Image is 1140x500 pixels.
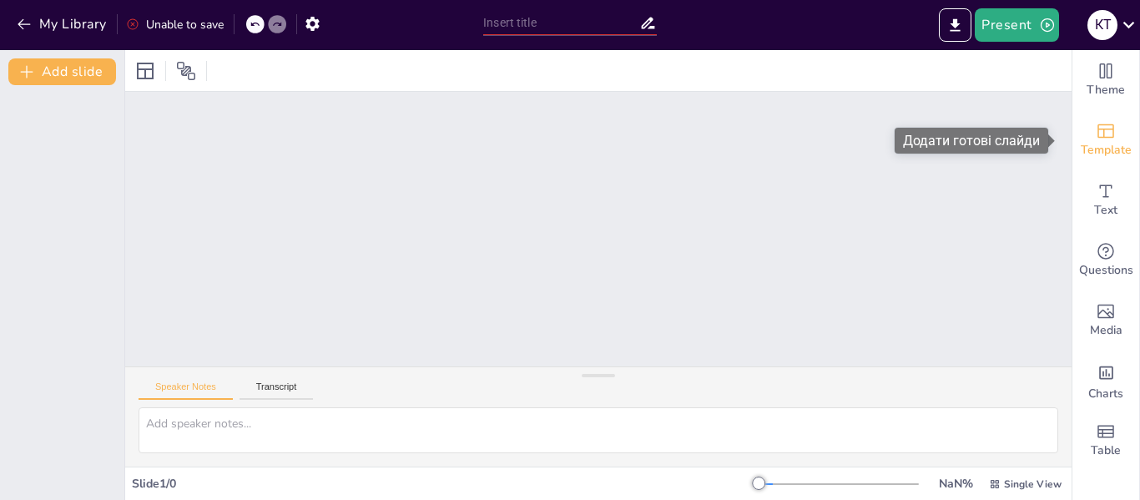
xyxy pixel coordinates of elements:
span: Text [1094,201,1117,220]
div: Add charts and graphs [1072,351,1139,411]
span: Single View [1004,477,1062,491]
span: Charts [1088,385,1123,403]
span: Position [176,61,196,81]
div: NaN % [936,476,976,492]
div: Add images, graphics, shapes or video [1072,290,1139,351]
span: Theme [1087,81,1125,99]
span: Template [1081,141,1132,159]
button: My Library [13,11,113,38]
div: Unable to save [126,17,224,33]
button: Speaker Notes [139,381,233,400]
div: Slide 1 / 0 [132,476,759,492]
span: Media [1090,321,1122,340]
button: Transcript [240,381,314,400]
div: К Т [1087,10,1117,40]
button: Present [975,8,1058,42]
div: Change the overall theme [1072,50,1139,110]
div: Add a table [1072,411,1139,471]
button: Export to PowerPoint [939,8,971,42]
span: Questions [1079,261,1133,280]
span: Table [1091,442,1121,460]
div: Add ready made slides [1072,110,1139,170]
div: Add text boxes [1072,170,1139,230]
div: Layout [132,58,159,84]
button: Add slide [8,58,116,85]
button: К Т [1087,8,1117,42]
input: Insert title [483,11,639,35]
div: Get real-time input from your audience [1072,230,1139,290]
font: Додати готові слайди [903,133,1040,149]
